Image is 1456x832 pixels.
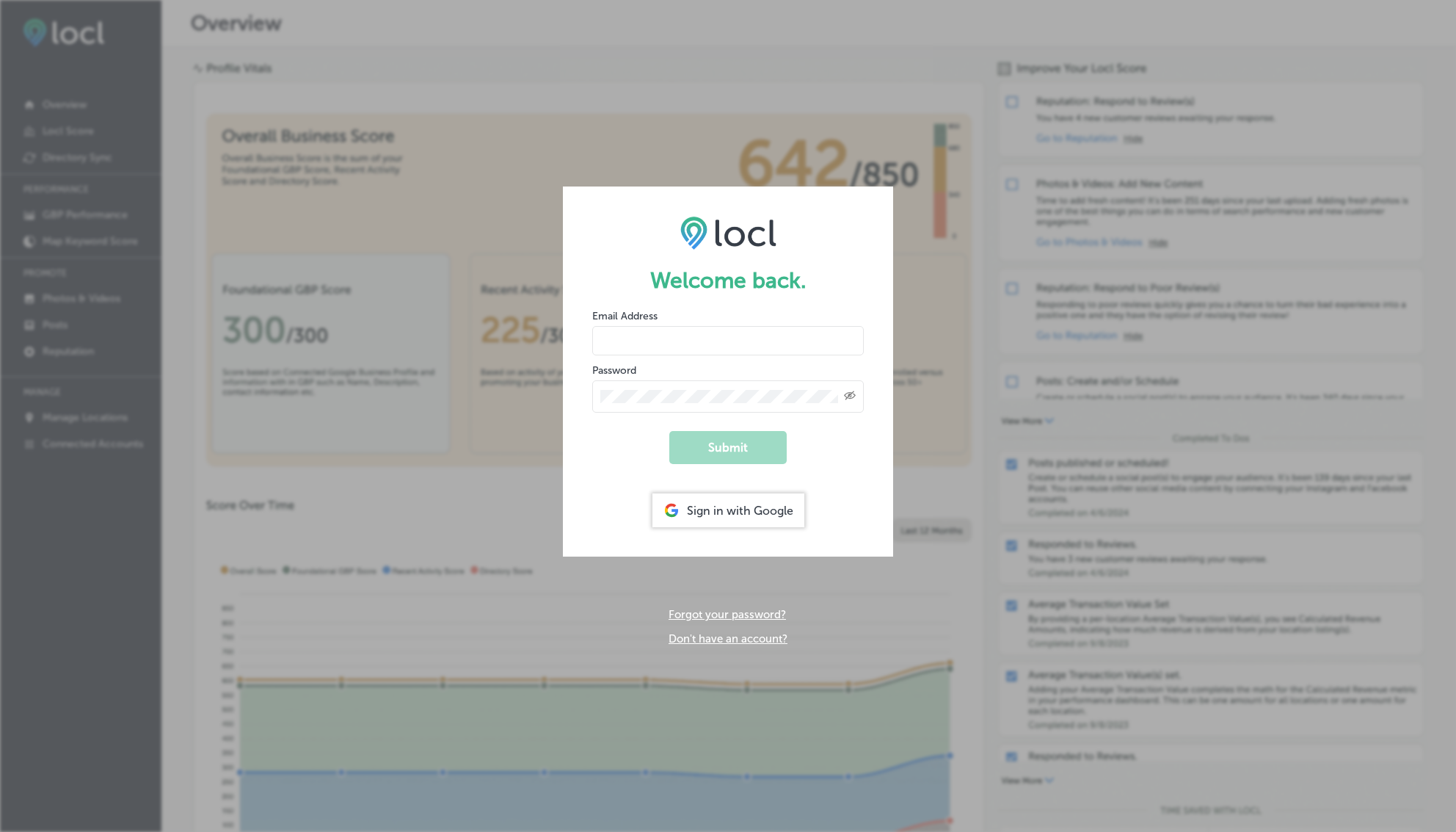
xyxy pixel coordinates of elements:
[669,608,786,621] a: Forgot your password?
[669,632,787,645] a: Don't have an account?
[680,216,776,250] img: LOCL logo
[669,431,787,464] button: Submit
[592,364,636,377] label: Password
[592,267,864,294] h1: Welcome back.
[652,493,804,527] div: Sign in with Google
[592,310,658,322] label: Email Address
[844,390,856,403] span: Toggle password visibility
